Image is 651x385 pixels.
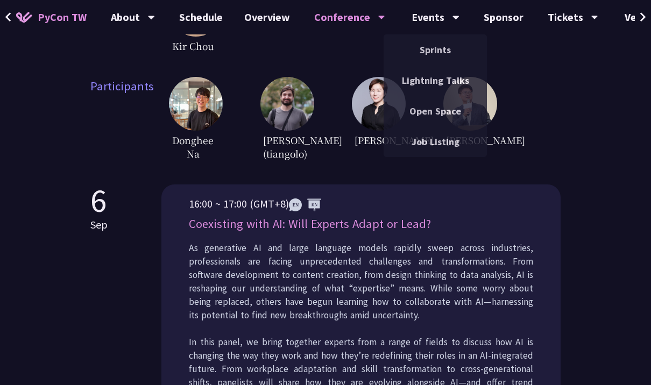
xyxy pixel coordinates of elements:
[169,37,217,55] span: Kir Chou
[90,77,169,163] span: Participants
[189,215,533,233] p: Coexisting with AI: Will Experts Adapt or Lead?
[443,131,492,149] span: [PERSON_NAME]
[38,9,87,25] span: PyCon TW
[260,77,314,131] img: Sebasti%C3%A1nRam%C3%ADrez.1365658.jpeg
[169,131,217,163] span: Donghee Na
[189,196,533,212] p: 16:00 ~ 17:00 (GMT+8)
[260,131,309,163] span: [PERSON_NAME] (tiangolo)
[384,129,487,154] a: Job Listing
[169,77,223,131] img: DongheeNa.093fe47.jpeg
[384,98,487,124] a: Open Space
[384,37,487,62] a: Sprints
[90,184,108,217] p: 6
[289,198,321,211] img: ENEN.5a408d1.svg
[352,77,406,131] img: TicaLin.61491bf.png
[352,131,400,149] span: [PERSON_NAME]
[90,217,108,233] p: Sep
[16,12,32,23] img: Home icon of PyCon TW 2025
[5,4,97,31] a: PyCon TW
[384,68,487,93] a: Lightning Talks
